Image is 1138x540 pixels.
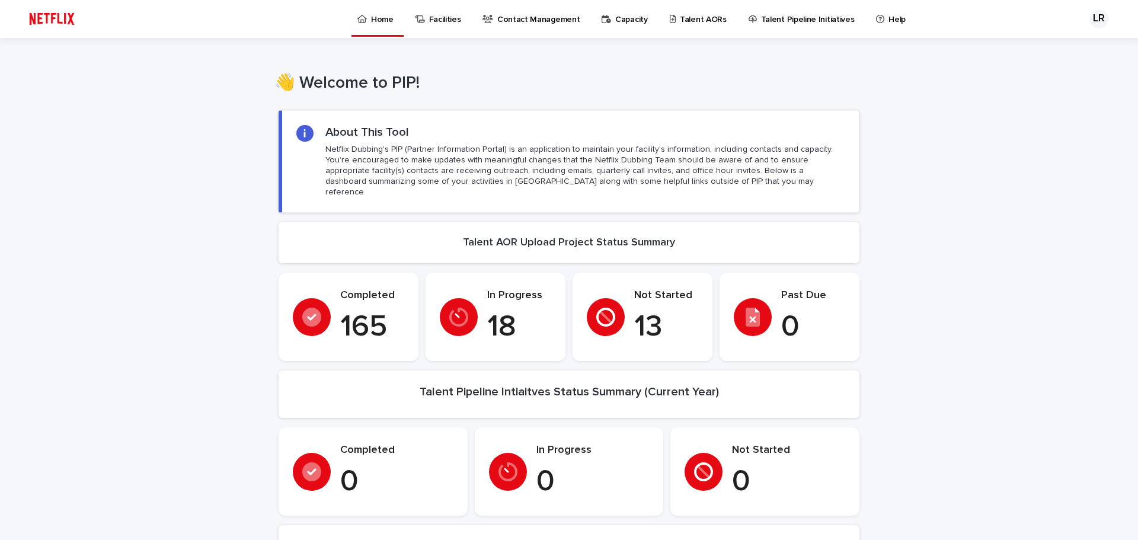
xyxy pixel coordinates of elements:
[340,464,453,500] p: 0
[536,464,650,500] p: 0
[1089,9,1108,28] div: LR
[781,289,845,302] p: Past Due
[732,444,845,457] p: Not Started
[340,309,404,345] p: 165
[420,385,719,399] h2: Talent Pipeline Intiaitves Status Summary (Current Year)
[634,289,698,302] p: Not Started
[340,444,453,457] p: Completed
[487,309,551,345] p: 18
[781,309,845,345] p: 0
[274,74,855,94] h1: 👋 Welcome to PIP!
[24,7,80,31] img: ifQbXi3ZQGMSEF7WDB7W
[634,309,698,345] p: 13
[325,144,845,198] p: Netflix Dubbing's PIP (Partner Information Portal) is an application to maintain your facility's ...
[340,289,404,302] p: Completed
[463,237,675,250] h2: Talent AOR Upload Project Status Summary
[487,289,551,302] p: In Progress
[732,464,845,500] p: 0
[325,125,409,139] h2: About This Tool
[536,444,650,457] p: In Progress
